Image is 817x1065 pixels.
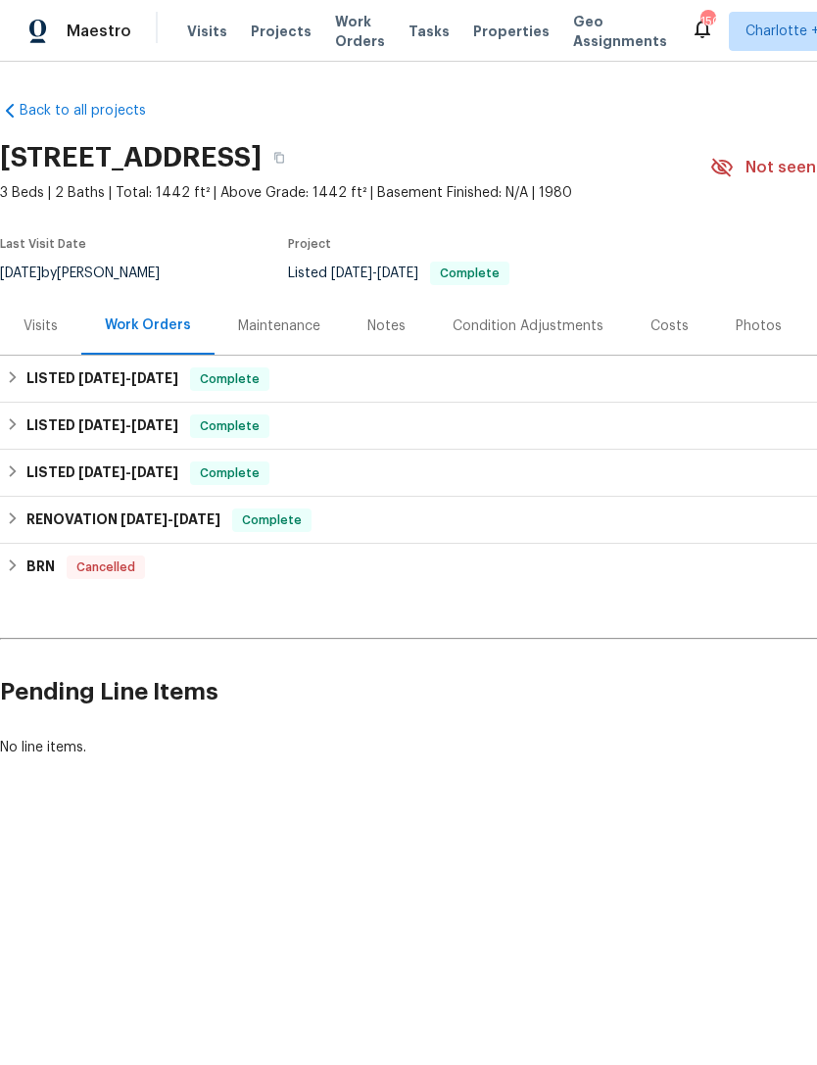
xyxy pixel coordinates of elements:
span: [DATE] [78,418,125,432]
div: 150 [700,12,714,31]
span: Geo Assignments [573,12,667,51]
h6: BRN [26,556,55,579]
span: Complete [192,463,267,483]
span: Listed [288,266,509,280]
span: [DATE] [131,418,178,432]
h6: LISTED [26,461,178,485]
span: Complete [192,369,267,389]
div: Visits [24,316,58,336]
span: [DATE] [331,266,372,280]
div: Condition Adjustments [453,316,603,336]
div: Costs [650,316,689,336]
span: Maestro [67,22,131,41]
span: Properties [473,22,550,41]
div: Photos [736,316,782,336]
h6: LISTED [26,414,178,438]
span: [DATE] [78,465,125,479]
span: Work Orders [335,12,385,51]
span: - [120,512,220,526]
span: [DATE] [78,371,125,385]
h6: RENOVATION [26,508,220,532]
div: Maintenance [238,316,320,336]
span: [DATE] [120,512,168,526]
div: Work Orders [105,315,191,335]
span: [DATE] [131,465,178,479]
span: - [78,418,178,432]
span: Visits [187,22,227,41]
span: - [331,266,418,280]
span: Tasks [408,24,450,38]
span: [DATE] [131,371,178,385]
span: [DATE] [173,512,220,526]
span: Complete [192,416,267,436]
span: Complete [234,510,310,530]
span: - [78,465,178,479]
span: - [78,371,178,385]
span: Complete [432,267,507,279]
span: Project [288,238,331,250]
span: Cancelled [69,557,143,577]
div: Notes [367,316,406,336]
h6: LISTED [26,367,178,391]
span: Projects [251,22,312,41]
button: Copy Address [262,140,297,175]
span: [DATE] [377,266,418,280]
